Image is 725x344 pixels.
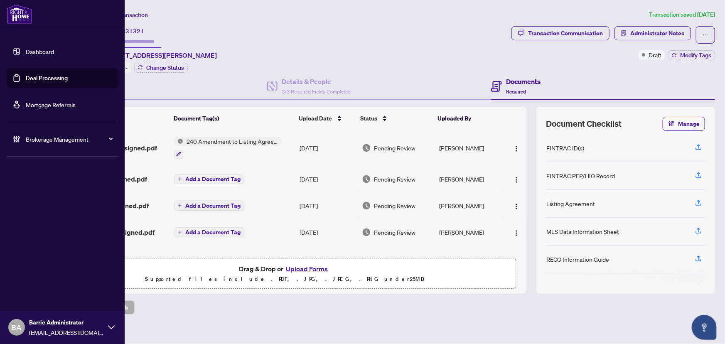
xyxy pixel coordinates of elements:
button: Add a Document Tag [174,227,244,237]
button: Administrator Notes [614,26,691,40]
div: RECO Information Guide [546,255,609,264]
button: Logo [510,199,523,212]
th: Status [357,107,434,130]
span: Brokerage Management [26,135,112,144]
span: Manage [678,117,700,130]
span: ellipsis [703,32,708,38]
a: Dashboard [26,48,54,55]
img: Logo [513,230,520,236]
span: Upload Date [299,114,332,123]
img: Logo [513,203,520,210]
span: Add a Document Tag [185,229,241,235]
td: [DATE] [296,166,358,192]
button: Open asap [692,315,717,340]
article: Transaction saved [DATE] [649,10,715,20]
button: Add a Document Tag [174,200,244,211]
td: [DATE] [296,130,358,166]
span: 3/3 Required Fields Completed [282,88,351,95]
div: FINTRAC ID(s) [546,143,584,152]
button: Add a Document Tag [174,174,244,184]
span: BA [12,322,22,333]
img: Document Status [362,201,371,210]
button: Logo [510,172,523,186]
button: Upload Forms [283,263,330,274]
img: Document Status [362,228,371,237]
h4: Documents [506,76,541,86]
button: Add a Document Tag [174,201,244,211]
h4: Details & People [282,76,351,86]
span: Drag & Drop orUpload FormsSupported files include .PDF, .JPG, .JPEG, .PNG under25MB [54,258,516,289]
button: Modify Tags [668,50,715,60]
td: [DATE] [296,192,358,219]
img: Status Icon [174,137,183,146]
td: [PERSON_NAME] [436,166,504,192]
a: Deal Processing [26,74,68,82]
div: MLS Data Information Sheet [546,227,619,236]
img: Logo [513,145,520,152]
span: Draft [649,50,661,59]
img: Logo [513,177,520,183]
span: Administrator Notes [630,27,684,40]
span: [EMAIL_ADDRESS][DOMAIN_NAME] [29,328,104,337]
span: Barrie Administrator [29,318,104,327]
button: Change Status [134,63,188,73]
td: [PERSON_NAME] [436,219,504,246]
button: Status Icon240 Amendment to Listing Agreement - Authority to Offer for Sale Price Change/Extensio... [174,137,282,159]
button: Manage [663,117,705,131]
div: Listing Agreement [546,199,595,208]
p: Supported files include .PDF, .JPG, .JPEG, .PNG under 25 MB [59,274,511,284]
td: [DATE] [296,219,358,246]
span: Change Status [146,65,184,71]
div: Transaction Communication [528,27,603,40]
span: 31321 [125,27,144,35]
span: Pending Review [374,174,416,184]
a: Mortgage Referrals [26,101,76,108]
span: - [125,64,128,71]
th: Uploaded By [434,107,502,130]
th: Upload Date [295,107,357,130]
div: FINTRAC PEP/HIO Record [546,171,615,180]
span: Required [506,88,526,95]
span: Pending Review [374,228,416,237]
span: [STREET_ADDRESS][PERSON_NAME] [103,50,217,60]
img: Document Status [362,174,371,184]
button: Logo [510,141,523,155]
span: Drag & Drop or [239,263,330,274]
th: Document Tag(s) [170,107,295,130]
img: logo [7,4,32,24]
span: Add a Document Tag [185,176,241,182]
span: Pending Review [374,201,416,210]
span: View Transaction [103,11,148,19]
img: Document Status [362,143,371,152]
span: 240 Amendment to Listing Agreement - Authority to Offer for Sale Price Change/Extension/Amendment(s) [183,137,282,146]
td: [PERSON_NAME] [436,192,504,219]
span: Document Checklist [546,118,622,130]
span: plus [178,230,182,234]
span: Modify Tags [680,52,711,58]
button: Add a Document Tag [174,227,244,238]
button: Transaction Communication [511,26,609,40]
span: Pending Review [374,143,416,152]
span: plus [178,204,182,208]
button: Logo [510,226,523,239]
span: solution [621,30,627,36]
td: [PERSON_NAME] [436,130,504,166]
span: Add a Document Tag [185,203,241,209]
span: plus [178,177,182,181]
span: Status [360,114,377,123]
